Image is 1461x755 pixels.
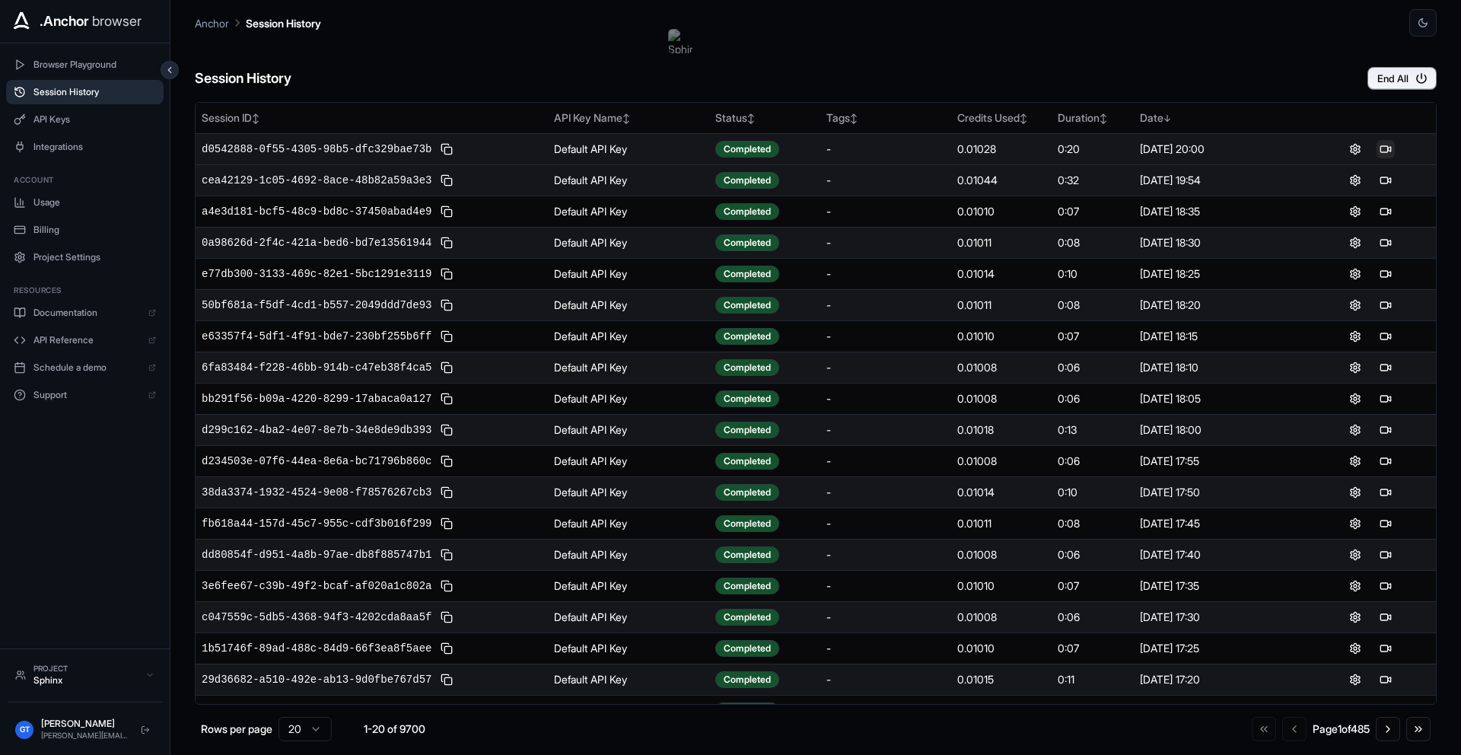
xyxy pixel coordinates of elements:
[715,328,779,345] div: Completed
[826,454,945,469] div: -
[33,251,156,263] span: Project Settings
[1140,173,1299,188] div: [DATE] 19:54
[202,422,431,438] span: d299c162-4ba2-4e07-8e7b-34e8de9db393
[715,640,779,657] div: Completed
[957,204,1046,219] div: 0.01010
[33,86,156,98] span: Session History
[826,547,945,562] div: -
[6,218,164,242] button: Billing
[548,664,709,695] td: Default API Key
[6,135,164,159] button: Integrations
[33,224,156,236] span: Billing
[826,173,945,188] div: -
[202,454,431,469] span: d234503e-07f6-44ea-8e6a-bc71796b860c
[1058,454,1127,469] div: 0:06
[195,15,229,31] p: Anchor
[715,453,779,470] div: Completed
[6,80,164,104] button: Session History
[957,298,1046,313] div: 0.01011
[1140,391,1299,406] div: [DATE] 18:05
[202,329,431,344] span: e63357f4-5df1-4f91-bde7-230bf255b6ff
[202,610,431,625] span: c047559c-5db5-4368-94f3-4202cda8aa5f
[548,508,709,539] td: Default API Key
[957,360,1046,375] div: 0.01008
[548,196,709,227] td: Default API Key
[957,266,1046,282] div: 0.01014
[957,142,1046,157] div: 0.01028
[1140,516,1299,531] div: [DATE] 17:45
[202,485,431,500] span: 38da3374-1932-4524-9e08-f78576267cb3
[1140,142,1299,157] div: [DATE] 20:00
[1058,360,1127,375] div: 0:06
[548,632,709,664] td: Default API Key
[1058,703,1127,718] div: 0:08
[201,722,272,737] p: Rows per page
[548,289,709,320] td: Default API Key
[1367,67,1437,90] button: End All
[1140,641,1299,656] div: [DATE] 17:25
[202,110,542,126] div: Session ID
[548,570,709,601] td: Default API Key
[1140,110,1299,126] div: Date
[622,113,630,124] span: ↕
[14,174,156,186] h3: Account
[1058,610,1127,625] div: 0:06
[33,362,141,374] span: Schedule a demo
[715,203,779,220] div: Completed
[6,53,164,77] button: Browser Playground
[202,516,431,531] span: fb618a44-157d-45c7-955c-cdf3b016f299
[41,730,129,741] div: [PERSON_NAME][EMAIL_ADDRESS][DOMAIN_NAME]
[957,578,1046,594] div: 0.01010
[195,14,321,31] nav: breadcrumb
[161,61,179,79] button: Collapse sidebar
[14,285,156,296] h3: Resources
[826,235,945,250] div: -
[33,141,156,153] span: Integrations
[1058,578,1127,594] div: 0:07
[33,307,141,319] span: Documentation
[1020,113,1027,124] span: ↕
[826,610,945,625] div: -
[92,11,142,32] span: browser
[747,113,755,124] span: ↕
[1140,610,1299,625] div: [DATE] 17:30
[957,235,1046,250] div: 0.01011
[826,516,945,531] div: -
[548,383,709,414] td: Default API Key
[195,68,291,90] h6: Session History
[1163,113,1171,124] span: ↓
[715,422,779,438] div: Completed
[1140,672,1299,687] div: [DATE] 17:20
[1140,422,1299,438] div: [DATE] 18:00
[6,383,164,407] a: Support
[1058,672,1127,687] div: 0:11
[202,298,431,313] span: 50bf681a-f5df-4cd1-b557-2049ddd7de93
[1140,547,1299,562] div: [DATE] 17:40
[1058,110,1127,126] div: Duration
[33,196,156,209] span: Usage
[548,414,709,445] td: Default API Key
[826,298,945,313] div: -
[202,360,431,375] span: 6fa83484-f228-46bb-914b-c47eb38f4ca5
[6,301,164,325] a: Documentation
[715,359,779,376] div: Completed
[668,29,692,53] img: Sphinx
[20,724,30,735] span: GT
[33,59,156,71] span: Browser Playground
[252,113,259,124] span: ↕
[957,422,1046,438] div: 0.01018
[548,445,709,476] td: Default API Key
[715,297,779,314] div: Completed
[6,107,164,132] button: API Keys
[826,360,945,375] div: -
[202,266,431,282] span: e77db300-3133-469c-82e1-5bc1291e3119
[715,266,779,282] div: Completed
[202,142,431,157] span: d0542888-0f55-4305-98b5-dfc329bae73b
[6,245,164,269] button: Project Settings
[715,578,779,594] div: Completed
[826,391,945,406] div: -
[715,110,814,126] div: Status
[1058,547,1127,562] div: 0:06
[202,235,431,250] span: 0a98626d-2f4c-421a-bed6-bd7e13561944
[715,702,779,719] div: Completed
